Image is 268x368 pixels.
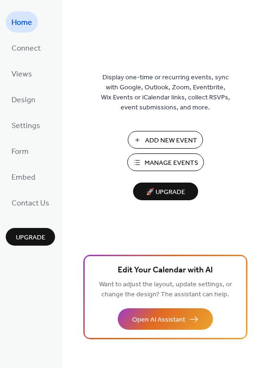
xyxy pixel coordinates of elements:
button: 🚀 Upgrade [133,183,198,200]
a: Connect [6,37,46,58]
span: Views [11,67,32,82]
span: Contact Us [11,196,49,211]
button: Open AI Assistant [118,308,213,330]
a: Contact Us [6,192,55,213]
a: Form [6,141,34,162]
span: Edit Your Calendar with AI [118,264,213,277]
button: Add New Event [128,131,203,149]
span: Design [11,93,35,108]
span: Add New Event [145,136,197,146]
span: Manage Events [145,158,198,168]
span: Open AI Assistant [132,315,185,325]
span: Embed [11,170,35,185]
span: 🚀 Upgrade [139,186,192,199]
a: Embed [6,166,41,187]
button: Manage Events [127,153,204,171]
a: Views [6,63,38,84]
span: Want to adjust the layout, update settings, or change the design? The assistant can help. [99,278,232,301]
span: Connect [11,41,41,56]
button: Upgrade [6,228,55,246]
a: Home [6,11,38,32]
span: Upgrade [16,233,45,243]
span: Home [11,15,32,31]
span: Form [11,144,29,160]
a: Design [6,89,41,110]
span: Display one-time or recurring events, sync with Google, Outlook, Zoom, Eventbrite, Wix Events or ... [101,73,230,113]
span: Settings [11,119,40,134]
a: Settings [6,115,46,136]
